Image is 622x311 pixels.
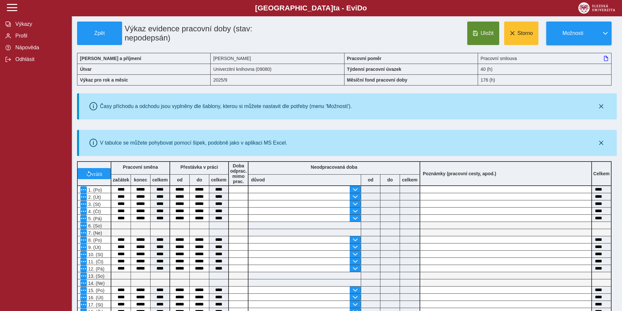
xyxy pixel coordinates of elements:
[13,45,66,51] span: Nápověda
[80,30,119,36] span: Zpět
[77,22,122,45] button: Zpět
[546,22,599,45] button: Možnosti
[87,302,103,307] span: 17. (St)
[80,272,87,279] button: Menu
[87,216,102,221] span: 5. (Pá)
[13,21,66,27] span: Výkazy
[347,77,407,83] b: Měsíční fond pracovní doby
[87,273,104,279] span: 13. (So)
[578,2,615,14] img: logo_web_su.png
[78,168,111,179] button: vrátit
[87,288,104,293] span: 15. (Po)
[80,280,87,286] button: Menu
[80,186,87,193] button: Menu
[80,208,87,214] button: Menu
[87,245,101,250] span: 9. (Út)
[420,171,499,176] b: Poznámky (pracovní cesty, apod.)
[13,56,66,62] span: Odhlásit
[87,194,101,200] span: 2. (Út)
[478,74,612,86] div: 176 (h)
[478,64,612,74] div: 40 (h)
[209,177,228,182] b: celkem
[311,164,357,170] b: Neodpracovaná doba
[131,177,150,182] b: konec
[87,209,101,214] span: 4. (Čt)
[80,294,87,301] button: Menu
[13,33,66,39] span: Profil
[80,229,87,236] button: Menu
[593,171,610,176] b: Celkem
[80,201,87,207] button: Menu
[504,22,538,45] button: Storno
[20,4,602,12] b: [GEOGRAPHIC_DATA] a - Evi
[347,56,382,61] b: Pracovní poměr
[80,287,87,293] button: Menu
[80,265,87,272] button: Menu
[230,163,247,184] b: Doba odprac. mimo prac.
[87,230,102,236] span: 7. (Ne)
[357,4,362,12] span: D
[211,64,344,74] div: Univerzitní knihovna (09080)
[87,266,104,272] span: 12. (Pá)
[100,103,352,109] div: Časy příchodu a odchodu jsou vyplněny dle šablony, kterou si můžete nastavit dle potřeby (menu 'M...
[87,259,104,264] span: 11. (Čt)
[151,177,169,182] b: celkem
[87,281,105,286] span: 14. (Ne)
[552,30,594,36] span: Možnosti
[80,301,87,308] button: Menu
[80,251,87,257] button: Menu
[170,177,189,182] b: od
[478,53,612,64] div: Pracovní smlouva
[80,222,87,229] button: Menu
[87,187,102,193] span: 1. (Po)
[251,177,265,182] b: důvod
[111,177,131,182] b: začátek
[80,258,87,265] button: Menu
[400,177,420,182] b: celkem
[91,171,103,176] span: vrátit
[380,177,400,182] b: do
[87,202,101,207] span: 3. (St)
[211,74,344,86] div: 2025/9
[467,22,499,45] button: Uložit
[80,194,87,200] button: Menu
[361,177,380,182] b: od
[100,140,287,146] div: V tabulce se můžete pohybovat pomocí šipek, podobně jako v aplikaci MS Excel.
[87,252,103,257] span: 10. (St)
[80,244,87,250] button: Menu
[190,177,209,182] b: do
[347,67,402,72] b: Týdenní pracovní úvazek
[80,56,141,61] b: [PERSON_NAME] a příjmení
[87,223,102,228] span: 6. (So)
[180,164,218,170] b: Přestávka v práci
[362,4,367,12] span: o
[80,67,92,72] b: Útvar
[518,30,533,36] span: Storno
[481,30,494,36] span: Uložit
[80,77,128,83] b: Výkaz pro rok a měsíc
[87,295,104,300] span: 16. (Út)
[80,237,87,243] button: Menu
[211,53,344,64] div: [PERSON_NAME]
[333,4,335,12] span: t
[80,215,87,222] button: Menu
[87,238,102,243] span: 8. (Po)
[122,22,302,45] h1: Výkaz evidence pracovní doby (stav: nepodepsán)
[123,164,158,170] b: Pracovní směna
